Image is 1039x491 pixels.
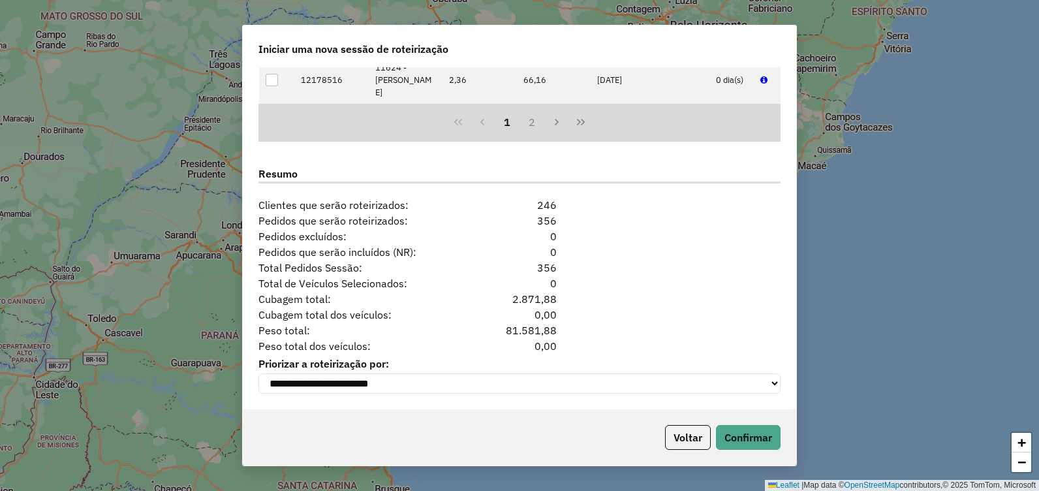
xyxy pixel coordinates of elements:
span: Cubagem total: [251,291,474,307]
a: Zoom out [1012,452,1031,472]
div: 2.871,88 [474,291,564,307]
button: Last Page [568,110,593,135]
td: 12178516 [294,54,369,106]
div: 0 [474,229,564,244]
span: Clientes que serão roteirizados: [251,197,474,213]
div: 246 [474,197,564,213]
label: Resumo [258,166,781,183]
div: 0 [474,276,564,291]
button: 2 [519,110,544,135]
span: Total de Veículos Selecionados: [251,276,474,291]
span: Total Pedidos Sessão: [251,260,474,276]
td: 66,16 [516,54,591,106]
span: | [801,481,803,490]
div: 0,00 [474,338,564,354]
button: 1 [495,110,519,135]
td: 0 dia(s) [709,54,753,106]
div: 0,00 [474,307,564,323]
button: Voltar [665,425,711,450]
div: Map data © contributors,© 2025 TomTom, Microsoft [765,480,1039,491]
span: Pedidos excluídos: [251,229,474,244]
a: Leaflet [768,481,799,490]
label: Priorizar a roteirização por: [258,356,781,372]
span: Pedidos que serão roteirizados: [251,213,474,229]
span: Peso total: [251,323,474,338]
span: Peso total dos veículos: [251,338,474,354]
button: Next Page [544,110,569,135]
div: 81.581,88 [474,323,564,338]
div: 356 [474,213,564,229]
a: Zoom in [1012,433,1031,452]
span: Pedidos que serão incluídos (NR): [251,244,474,260]
span: − [1017,454,1026,470]
div: 0 [474,244,564,260]
span: Iniciar uma nova sessão de roteirização [258,41,448,57]
td: 2,36 [442,54,517,106]
td: [DATE] [591,54,709,106]
td: 11624 - [PERSON_NAME] [368,54,442,106]
button: Confirmar [716,425,781,450]
a: OpenStreetMap [845,481,900,490]
span: Cubagem total dos veículos: [251,307,474,323]
div: 356 [474,260,564,276]
span: + [1017,434,1026,451]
